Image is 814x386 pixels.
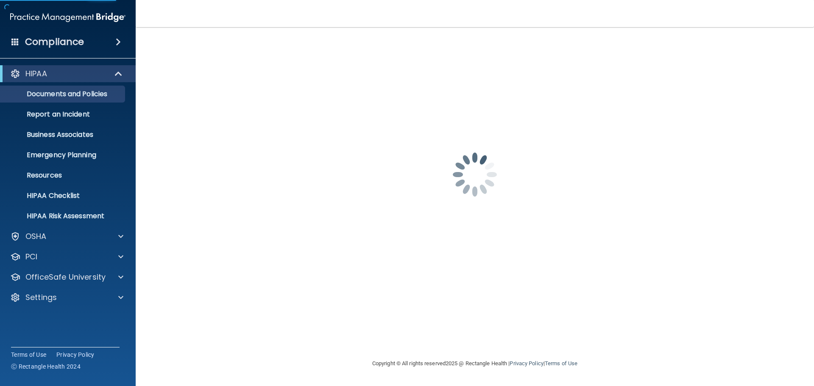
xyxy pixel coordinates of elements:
[6,90,121,98] p: Documents and Policies
[510,360,543,367] a: Privacy Policy
[6,192,121,200] p: HIPAA Checklist
[10,272,123,282] a: OfficeSafe University
[10,252,123,262] a: PCI
[10,9,125,26] img: PMB logo
[25,69,47,79] p: HIPAA
[6,110,121,119] p: Report an Incident
[10,292,123,303] a: Settings
[667,326,804,360] iframe: Drift Widget Chat Controller
[6,212,121,220] p: HIPAA Risk Assessment
[10,231,123,242] a: OSHA
[432,132,517,217] img: spinner.e123f6fc.gif
[11,362,81,371] span: Ⓒ Rectangle Health 2024
[6,151,121,159] p: Emergency Planning
[25,252,37,262] p: PCI
[25,231,47,242] p: OSHA
[320,350,630,377] div: Copyright © All rights reserved 2025 @ Rectangle Health | |
[11,350,46,359] a: Terms of Use
[6,171,121,180] p: Resources
[545,360,577,367] a: Terms of Use
[6,131,121,139] p: Business Associates
[10,69,123,79] a: HIPAA
[56,350,95,359] a: Privacy Policy
[25,36,84,48] h4: Compliance
[25,272,106,282] p: OfficeSafe University
[25,292,57,303] p: Settings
